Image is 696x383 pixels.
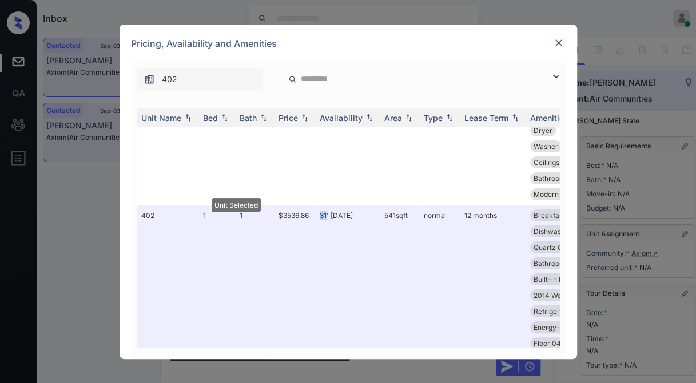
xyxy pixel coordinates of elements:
div: Bath [240,113,257,123]
img: icon-zuma [144,74,155,85]
span: Dryer [534,126,552,135]
div: Amenities [530,113,568,123]
span: Dishwasher [534,227,572,236]
div: Availability [320,113,363,123]
span: Ceilings Vaulte... [534,158,586,167]
span: Energy-efficien... [534,323,589,332]
span: Bathroom Upgrad... [534,259,596,268]
div: Unit Name [141,113,181,123]
img: close [553,37,564,49]
div: Bed [203,113,218,123]
span: Refrigerator Le... [534,307,588,316]
div: Lease Term [464,113,508,123]
img: sorting [444,114,455,122]
img: sorting [510,114,521,122]
div: Area [384,113,402,123]
span: 402 [162,73,177,86]
span: Modern Kitchen [534,190,585,199]
div: Type [424,113,443,123]
img: sorting [258,114,269,122]
span: Bathroom Upgrad... [534,174,596,183]
img: sorting [219,114,230,122]
span: Quartz Counters [534,243,587,252]
span: 2014 Wood Floor... [534,291,592,300]
img: icon-zuma [288,74,297,84]
img: sorting [299,114,311,122]
div: Pricing, Availability and Amenities [120,25,577,62]
img: sorting [364,114,375,122]
span: Washer [534,142,558,151]
div: Price [279,113,298,123]
img: icon-zuma [549,70,563,83]
img: sorting [182,114,194,122]
img: sorting [403,114,415,122]
span: Built-in Microw... [534,275,588,284]
span: Breakfast Bar/n... [534,211,590,220]
span: Floor 04 [534,339,561,348]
